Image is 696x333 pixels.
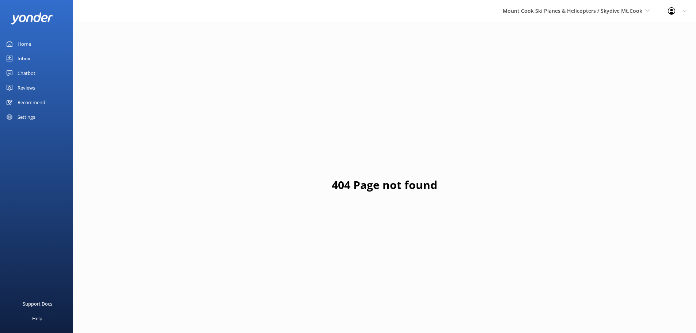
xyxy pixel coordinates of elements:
div: Chatbot [18,66,35,80]
span: Mount Cook Ski Planes & Helicopters / Skydive Mt.Cook [503,7,642,14]
div: Home [18,37,31,51]
div: Support Docs [23,296,52,311]
div: Help [32,311,42,326]
h1: 404 Page not found [332,176,437,194]
div: Settings [18,110,35,124]
div: Reviews [18,80,35,95]
div: Inbox [18,51,30,66]
img: yonder-white-logo.png [11,12,53,24]
div: Recommend [18,95,45,110]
